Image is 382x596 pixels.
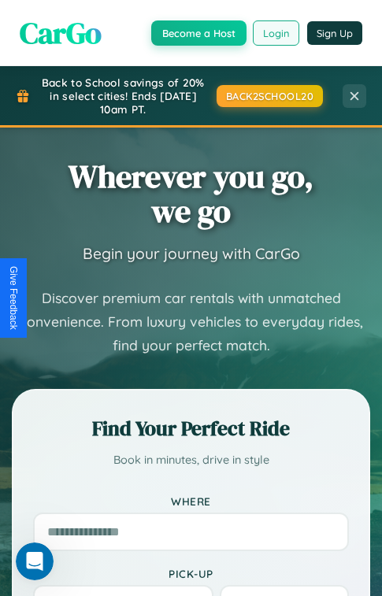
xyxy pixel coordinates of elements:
label: Where [33,494,349,508]
h2: Find Your Perfect Ride [33,414,349,442]
p: Book in minutes, drive in style [33,450,349,471]
h1: Wherever you go, we go [69,159,313,228]
iframe: Intercom live chat [16,542,54,580]
p: Discover premium car rentals with unmatched convenience. From luxury vehicles to everyday rides, ... [12,287,370,357]
button: BACK2SCHOOL20 [217,85,324,107]
span: Back to School savings of 20% in select cities! Ends [DATE] 10am PT. [38,76,209,116]
h3: Begin your journey with CarGo [83,244,300,263]
div: Give Feedback [8,266,19,330]
button: Become a Host [151,20,247,46]
label: Pick-up [33,567,349,580]
button: Login [253,20,299,46]
button: Sign Up [307,21,362,45]
span: CarGo [20,12,102,54]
